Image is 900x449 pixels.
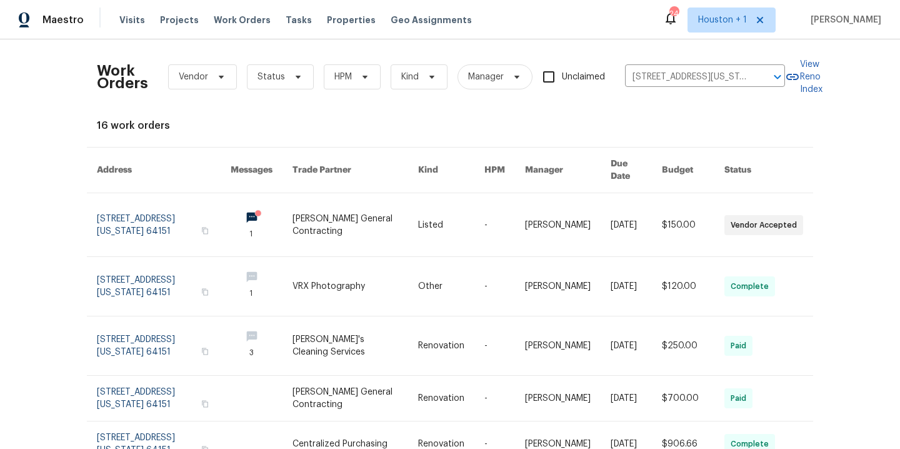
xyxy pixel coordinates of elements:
[408,376,474,421] td: Renovation
[601,148,652,193] th: Due Date
[785,58,822,96] a: View Reno Index
[515,376,601,421] td: [PERSON_NAME]
[199,225,211,236] button: Copy Address
[286,16,312,24] span: Tasks
[468,71,504,83] span: Manager
[199,286,211,298] button: Copy Address
[652,148,714,193] th: Budget
[515,193,601,257] td: [PERSON_NAME]
[769,68,786,86] button: Open
[214,14,271,26] span: Work Orders
[282,376,408,421] td: [PERSON_NAME] General Contracting
[515,257,601,316] td: [PERSON_NAME]
[474,376,515,421] td: -
[282,316,408,376] td: [PERSON_NAME]'s Cleaning Services
[199,398,211,410] button: Copy Address
[474,193,515,257] td: -
[698,14,747,26] span: Houston + 1
[714,148,813,193] th: Status
[97,64,148,89] h2: Work Orders
[408,148,474,193] th: Kind
[97,119,803,132] div: 16 work orders
[669,8,678,20] div: 24
[408,257,474,316] td: Other
[199,346,211,357] button: Copy Address
[474,257,515,316] td: -
[408,316,474,376] td: Renovation
[562,71,605,84] span: Unclaimed
[282,257,408,316] td: VRX Photography
[334,71,352,83] span: HPM
[160,14,199,26] span: Projects
[806,14,881,26] span: [PERSON_NAME]
[87,148,221,193] th: Address
[282,148,408,193] th: Trade Partner
[515,148,601,193] th: Manager
[515,316,601,376] td: [PERSON_NAME]
[327,14,376,26] span: Properties
[282,193,408,257] td: [PERSON_NAME] General Contracting
[257,71,285,83] span: Status
[391,14,472,26] span: Geo Assignments
[408,193,474,257] td: Listed
[221,148,282,193] th: Messages
[401,71,419,83] span: Kind
[474,148,515,193] th: HPM
[179,71,208,83] span: Vendor
[119,14,145,26] span: Visits
[625,68,750,87] input: Enter in an address
[42,14,84,26] span: Maestro
[474,316,515,376] td: -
